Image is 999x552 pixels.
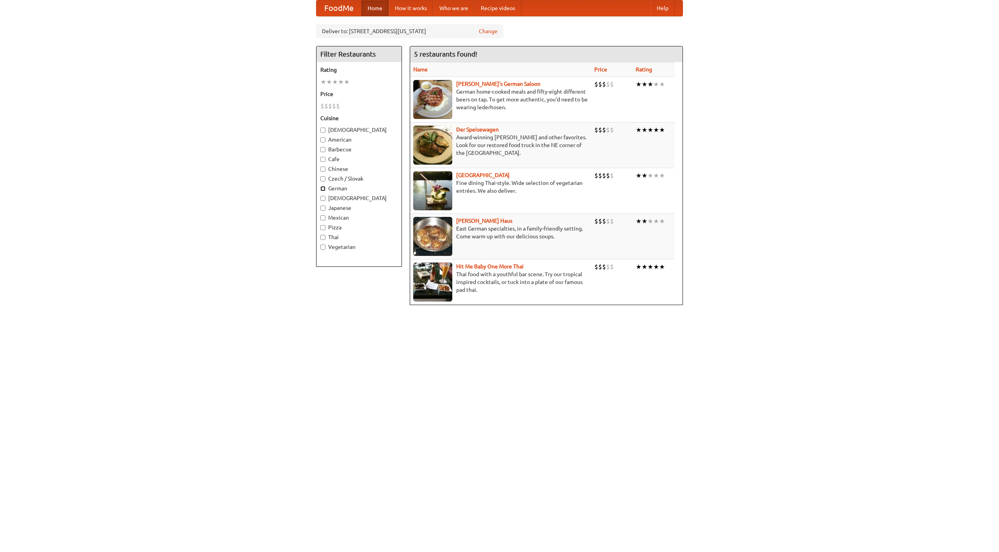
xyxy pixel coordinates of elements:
a: Hit Me Baby One More Thai [456,263,524,270]
li: $ [332,102,336,110]
a: Recipe videos [475,0,521,16]
li: ★ [653,126,659,134]
label: Japanese [320,204,398,212]
li: $ [328,102,332,110]
li: ★ [344,78,350,86]
li: $ [606,217,610,225]
li: $ [598,126,602,134]
label: Chinese [320,165,398,173]
li: $ [610,126,614,134]
li: $ [602,80,606,89]
li: ★ [647,171,653,180]
label: Pizza [320,224,398,231]
li: ★ [326,78,332,86]
li: $ [606,171,610,180]
h5: Price [320,90,398,98]
h5: Rating [320,66,398,74]
img: kohlhaus.jpg [413,217,452,256]
label: [DEMOGRAPHIC_DATA] [320,194,398,202]
p: Fine dining Thai-style. Wide selection of vegetarian entrées. We also deliver. [413,179,588,195]
li: $ [602,171,606,180]
li: $ [598,217,602,225]
li: ★ [659,171,665,180]
a: Rating [636,66,652,73]
label: Thai [320,233,398,241]
ng-pluralize: 5 restaurants found! [414,50,477,58]
li: $ [610,171,614,180]
li: $ [602,126,606,134]
li: $ [598,171,602,180]
li: ★ [642,217,647,225]
input: Chinese [320,167,325,172]
a: Change [479,27,498,35]
li: ★ [332,78,338,86]
li: ★ [636,263,642,271]
input: Mexican [320,215,325,220]
a: Home [361,0,389,16]
a: FoodMe [316,0,361,16]
li: $ [320,102,324,110]
label: Czech / Slovak [320,175,398,183]
li: $ [594,171,598,180]
a: How it works [389,0,433,16]
li: ★ [642,263,647,271]
p: German home-cooked meals and fifty-eight different beers on tap. To get more authentic, you'd nee... [413,88,588,111]
li: $ [594,263,598,271]
a: [GEOGRAPHIC_DATA] [456,172,510,178]
li: ★ [653,171,659,180]
label: German [320,185,398,192]
li: ★ [653,263,659,271]
li: $ [606,80,610,89]
img: esthers.jpg [413,80,452,119]
li: $ [610,80,614,89]
li: ★ [653,80,659,89]
b: Der Speisewagen [456,126,499,133]
input: Vegetarian [320,245,325,250]
a: Name [413,66,428,73]
li: $ [606,263,610,271]
li: $ [602,263,606,271]
li: ★ [338,78,344,86]
input: German [320,186,325,191]
input: Cafe [320,157,325,162]
label: [DEMOGRAPHIC_DATA] [320,126,398,134]
li: ★ [636,126,642,134]
p: Award-winning [PERSON_NAME] and other favorites. Look for our restored food truck in the NE corne... [413,133,588,157]
li: $ [610,263,614,271]
a: [PERSON_NAME]'s German Saloon [456,81,540,87]
li: $ [602,217,606,225]
input: American [320,137,325,142]
li: ★ [659,80,665,89]
li: ★ [659,126,665,134]
li: ★ [647,217,653,225]
li: ★ [647,263,653,271]
input: Thai [320,235,325,240]
li: $ [324,102,328,110]
img: babythai.jpg [413,263,452,302]
li: $ [598,263,602,271]
li: $ [610,217,614,225]
li: $ [594,80,598,89]
label: American [320,136,398,144]
label: Vegetarian [320,243,398,251]
input: Japanese [320,206,325,211]
li: $ [594,126,598,134]
input: [DEMOGRAPHIC_DATA] [320,196,325,201]
li: $ [606,126,610,134]
a: [PERSON_NAME] Haus [456,218,512,224]
label: Mexican [320,214,398,222]
div: Deliver to: [STREET_ADDRESS][US_STATE] [316,24,503,38]
a: Help [651,0,675,16]
h5: Cuisine [320,114,398,122]
input: Pizza [320,225,325,230]
li: ★ [636,80,642,89]
li: ★ [659,217,665,225]
li: $ [598,80,602,89]
li: $ [336,102,340,110]
li: ★ [642,126,647,134]
li: $ [594,217,598,225]
input: Czech / Slovak [320,176,325,181]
